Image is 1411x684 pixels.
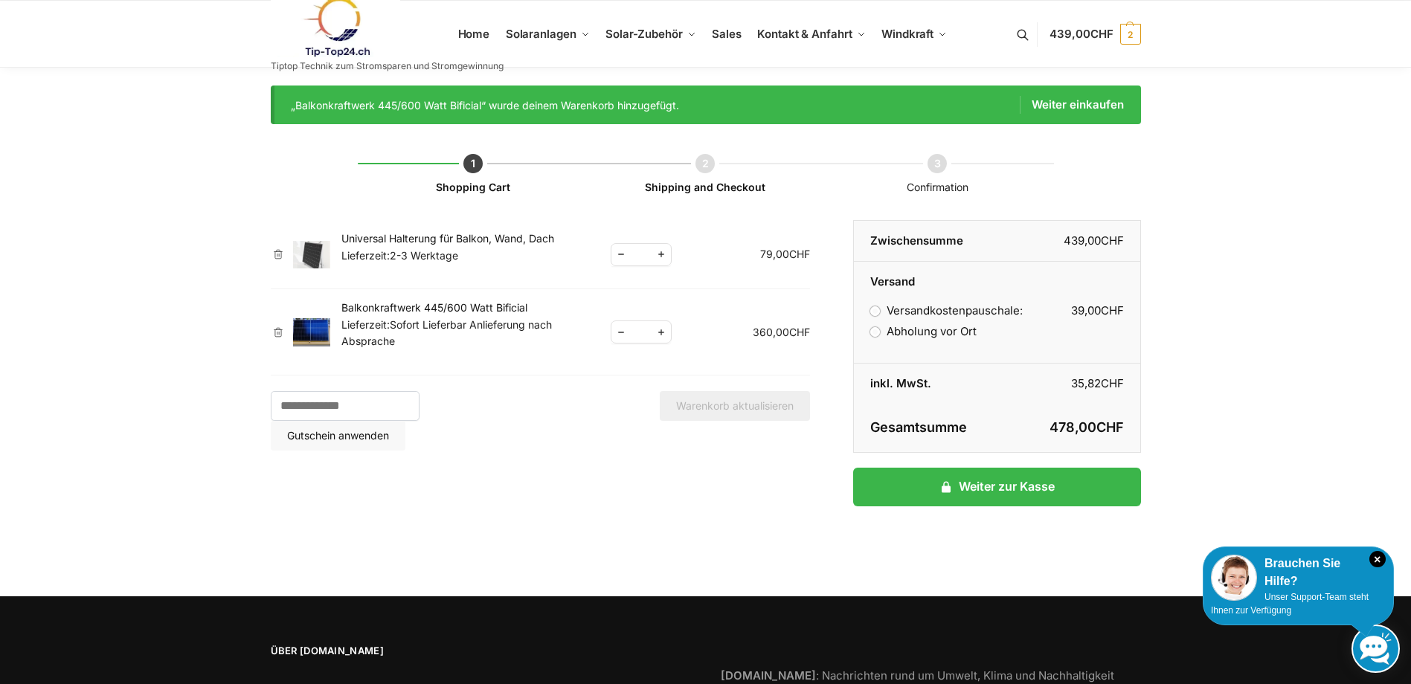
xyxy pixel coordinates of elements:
[854,262,1140,291] th: Versand
[271,644,691,659] span: Über [DOMAIN_NAME]
[271,62,504,71] p: Tiptop Technik zum Stromsparen und Stromgewinnung
[660,391,810,421] button: Warenkorb aktualisieren
[1064,233,1124,248] bdi: 439,00
[390,249,458,262] span: 2-3 Werktage
[1120,24,1141,45] span: 2
[1101,376,1124,390] span: CHF
[1020,96,1124,114] a: Weiter einkaufen
[341,232,554,245] a: Universal Halterung für Balkon, Wand, Dach
[760,248,810,260] bdi: 79,00
[1101,233,1124,248] span: CHF
[789,326,810,338] span: CHF
[854,221,997,262] th: Zwischensumme
[753,326,810,338] bdi: 360,00
[291,96,1124,114] div: „Balkonkraftwerk 445/600 Watt Bificial“ wurde deinem Warenkorb hinzugefügt.
[751,1,872,68] a: Kontakt & Anfahrt
[789,248,810,260] span: CHF
[652,245,671,264] span: Increase quantity
[881,27,933,41] span: Windkraft
[605,27,683,41] span: Solar-Zubehör
[870,303,1022,317] label: Versandkostenpauschale:
[757,27,852,41] span: Kontakt & Anfahrt
[1071,376,1124,390] bdi: 35,82
[652,323,671,341] span: Increase quantity
[1090,27,1113,41] span: CHF
[721,668,1114,683] a: [DOMAIN_NAME]: Nachrichten rund um Umwelt, Klima und Nachhaltigkeit
[271,249,286,259] a: Universal Halterung für Balkon, Wand, Dach aus dem Warenkorb entfernen
[341,301,527,314] a: Balkonkraftwerk 445/600 Watt Bificial
[632,245,650,264] input: Produktmenge
[1050,419,1124,435] bdi: 478,00
[600,1,702,68] a: Solar-Zubehör
[875,1,954,68] a: Windkraft
[632,323,650,341] input: Produktmenge
[853,468,1140,506] a: Weiter zur Kasse
[1050,27,1113,41] span: 439,00
[1211,592,1369,616] span: Unser Support-Team steht Ihnen zur Verfügung
[293,318,330,346] img: Warenkorb 2
[712,27,742,41] span: Sales
[436,181,510,193] a: Shopping Cart
[1050,12,1140,57] a: 439,00CHF 2
[293,241,330,269] img: Warenkorb 1
[341,318,552,347] span: Sofort Lieferbar Anlieferung nach Absprache
[1101,303,1124,317] span: CHF
[721,668,816,683] strong: [DOMAIN_NAME]
[271,327,286,338] a: Balkonkraftwerk 445/600 Watt Bificial aus dem Warenkorb entfernen
[870,324,976,338] label: Abholung vor Ort
[611,245,631,264] span: Reduce quantity
[506,27,576,41] span: Solaranlagen
[645,181,765,193] a: Shipping and Checkout
[271,421,405,451] button: Gutschein anwenden
[854,404,997,453] th: Gesamtsumme
[1071,303,1124,317] bdi: 39,00
[854,364,997,404] th: inkl. MwSt.
[706,1,748,68] a: Sales
[907,181,968,193] span: Confirmation
[1211,555,1257,601] img: Customer service
[341,249,458,262] span: Lieferzeit:
[1211,555,1386,590] div: Brauchen Sie Hilfe?
[1096,419,1124,435] span: CHF
[611,323,631,341] span: Reduce quantity
[499,1,595,68] a: Solaranlagen
[341,318,552,347] span: Lieferzeit:
[1369,551,1386,567] i: Schließen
